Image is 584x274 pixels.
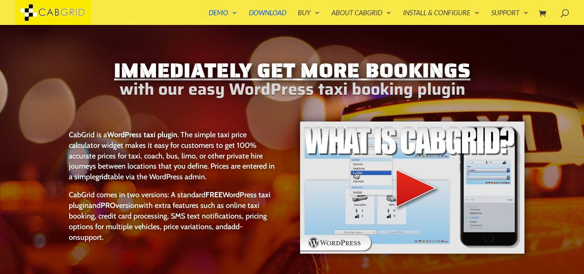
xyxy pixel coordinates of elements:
[101,201,138,210] a: PROversion
[249,9,286,25] a: Download
[331,9,391,25] a: About CabGrid
[299,121,526,255] img: WordPress taxi booking plugin Intro Video
[101,201,115,210] strong: PRO
[69,129,275,189] p: CabGrid is a . The simple taxi price calculator widget makes it easy for customers to get 100% ac...
[59,60,526,86] h1: Immediately Get More Bookings
[96,172,108,181] strong: grid
[69,190,271,210] a: FREEWordPress taxi plugin
[69,222,243,242] a: add-on
[69,189,275,242] p: CabGrid comes in two versions: A standard and with extra features such as online taxi booking, cr...
[59,86,526,97] h2: with our easy WordPress taxi booking plugin
[491,9,529,25] a: Support
[403,9,480,25] a: Install & Configure
[209,9,237,25] a: Demo
[107,130,177,139] strong: WordPress taxi plugin
[15,6,91,16] a: CabGrid Taxi Plugin
[298,9,320,25] a: Buy
[299,247,526,256] a: WordPress taxi booking plugin Intro Video
[205,190,223,199] strong: FREE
